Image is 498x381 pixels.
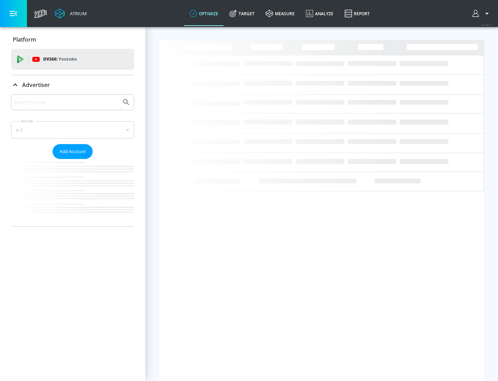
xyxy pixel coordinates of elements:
[339,1,375,26] a: Report
[224,1,260,26] a: Target
[481,23,491,27] span: v 4.28.0
[13,36,36,43] p: Platform
[14,98,119,107] input: Search by name
[58,55,77,63] p: Youtube
[43,55,77,63] p: DV360:
[59,148,86,156] span: Add Account
[184,1,224,26] a: optimize
[11,30,134,49] div: Platform
[11,49,134,70] div: DV360: Youtube
[300,1,339,26] a: Analyze
[11,75,134,95] div: Advertiser
[11,159,134,226] nav: list of Advertiser
[55,8,87,19] a: Atrium
[22,81,50,89] p: Advertiser
[11,94,134,226] div: Advertiser
[53,144,93,159] button: Add Account
[67,10,87,17] div: Atrium
[260,1,300,26] a: measure
[11,121,134,139] div: A-Z
[20,119,35,123] label: Sort By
